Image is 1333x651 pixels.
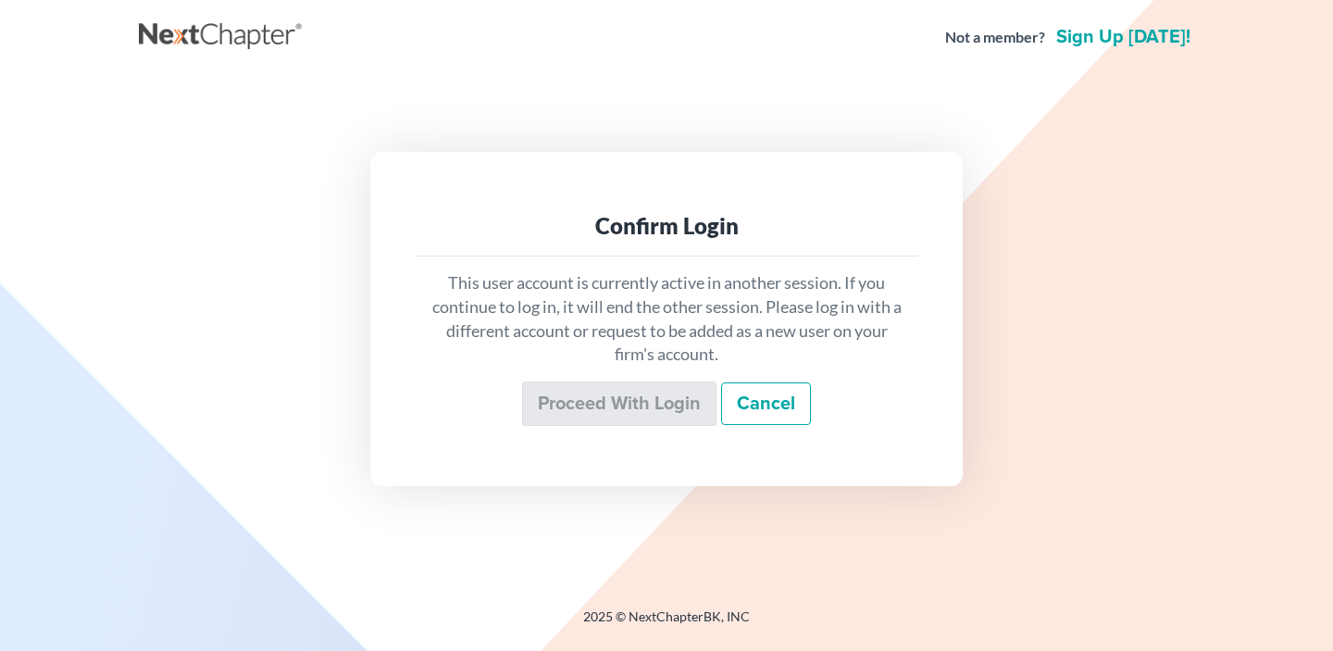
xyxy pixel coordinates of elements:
a: Sign up [DATE]! [1053,28,1194,46]
p: This user account is currently active in another session. If you continue to log in, it will end ... [430,271,903,367]
div: 2025 © NextChapterBK, INC [139,607,1194,641]
a: Cancel [721,382,811,425]
input: Proceed with login [522,382,716,426]
strong: Not a member? [945,27,1045,48]
div: Confirm Login [430,211,903,241]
